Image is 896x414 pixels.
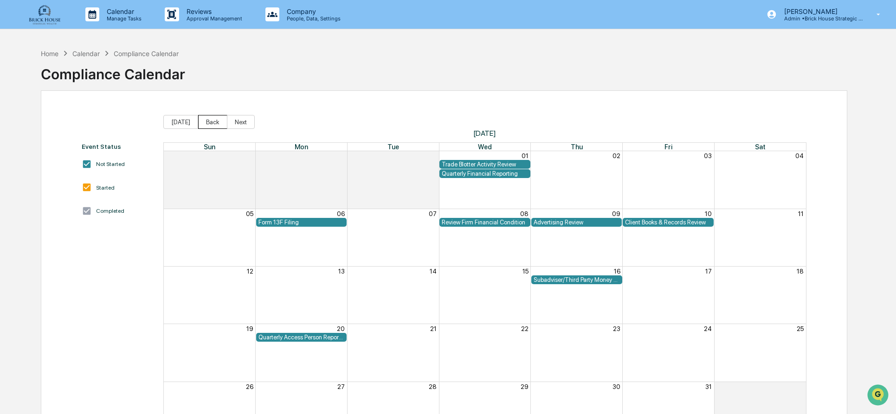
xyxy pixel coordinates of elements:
a: 🔎Data Lookup [6,131,62,147]
button: 27 [337,383,345,390]
div: Advertising Review [534,219,620,226]
button: 30 [429,152,437,159]
button: 18 [797,268,804,275]
span: Thu [571,143,583,151]
div: Not Started [96,161,125,167]
p: Company [279,7,345,15]
div: Quarterly Financial Reporting [442,170,528,177]
p: Admin • Brick House Strategic Wealth [777,15,863,22]
button: 19 [246,325,253,332]
div: Completed [96,208,124,214]
div: Trade Blotter Activity Review [442,161,528,168]
span: Tue [387,143,399,151]
iframe: Open customer support [866,383,891,408]
span: Fri [664,143,672,151]
div: 🗄️ [67,118,75,125]
span: Sat [755,143,766,151]
div: 🖐️ [9,118,17,125]
p: Calendar [99,7,146,15]
p: People, Data, Settings [279,15,345,22]
span: Mon [295,143,308,151]
button: 07 [429,210,437,217]
button: 26 [246,383,253,390]
div: Compliance Calendar [41,58,185,83]
a: 🖐️Preclearance [6,113,64,130]
span: Pylon [92,157,112,164]
button: 09 [612,210,620,217]
button: 03 [704,152,712,159]
button: 11 [798,210,804,217]
img: logo [22,4,67,25]
button: 28 [429,383,437,390]
button: [DATE] [163,115,198,129]
a: Powered byPylon [65,157,112,164]
button: Start new chat [158,74,169,85]
p: Reviews [179,7,247,15]
button: 28 [245,152,253,159]
p: [PERSON_NAME] [777,7,863,15]
button: 04 [795,152,804,159]
div: Quarterly Access Person Reporting & Certification [258,334,345,341]
div: Home [41,50,58,57]
div: Client Books & Records Review [625,219,711,226]
button: 01 [522,152,529,159]
button: 01 [797,383,804,390]
span: Preclearance [19,117,60,126]
button: 31 [705,383,712,390]
span: Data Lookup [19,134,58,144]
button: 22 [521,325,529,332]
button: 14 [430,268,437,275]
span: Wed [478,143,492,151]
div: Calendar [72,50,100,57]
button: 23 [613,325,620,332]
button: Next [227,115,255,129]
button: 29 [521,383,529,390]
div: Subadviser/Third Party Money Manager Due Diligence Review [534,276,620,283]
button: 20 [337,325,345,332]
button: 02 [612,152,620,159]
div: Review Firm Financial Condition [442,219,528,226]
button: 15 [522,268,529,275]
button: 10 [705,210,712,217]
p: How can we help? [9,19,169,34]
button: 08 [520,210,529,217]
div: We're available if you need us! [32,80,117,88]
div: Form 13F Filing [258,219,345,226]
span: Sun [204,143,215,151]
div: Compliance Calendar [114,50,179,57]
button: 29 [337,152,345,159]
p: Approval Management [179,15,247,22]
button: 25 [797,325,804,332]
div: Event Status [82,143,154,150]
button: 13 [338,268,345,275]
img: 1746055101610-c473b297-6a78-478c-a979-82029cc54cd1 [9,71,26,88]
button: 16 [614,268,620,275]
button: 17 [705,268,712,275]
button: 21 [430,325,437,332]
button: 30 [612,383,620,390]
a: 🗄️Attestations [64,113,119,130]
div: 🔎 [9,135,17,143]
button: Back [198,115,227,129]
div: Start new chat [32,71,152,80]
span: [DATE] [163,129,806,138]
button: 24 [704,325,712,332]
div: Started [96,185,115,191]
span: Attestations [77,117,115,126]
p: Manage Tasks [99,15,146,22]
button: 12 [247,268,253,275]
button: 05 [246,210,253,217]
button: 06 [337,210,345,217]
